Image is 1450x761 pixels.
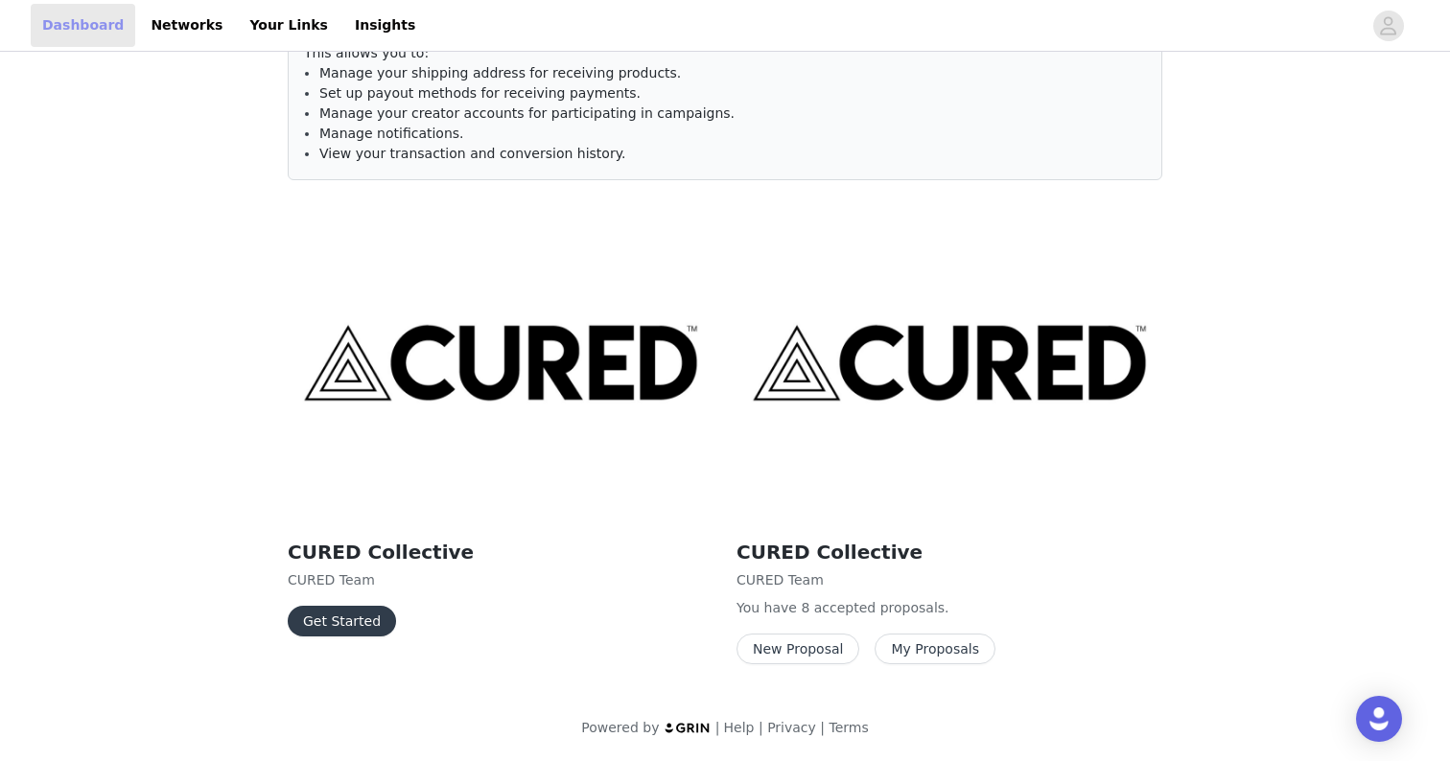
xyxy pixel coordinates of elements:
[1356,696,1402,742] div: Open Intercom Messenger
[139,4,234,47] a: Networks
[715,720,720,735] span: |
[288,538,713,566] h2: CURED Collective
[820,720,825,735] span: |
[581,720,659,735] span: Powered by
[759,720,763,735] span: |
[1379,11,1397,41] div: avatar
[737,598,1162,618] p: You have 8 accepted proposal .
[829,720,868,735] a: Terms
[724,720,755,735] a: Help
[767,720,816,735] a: Privacy
[319,105,735,121] span: Manage your creator accounts for participating in campaigns.
[238,4,339,47] a: Your Links
[343,4,427,47] a: Insights
[319,85,641,101] span: Set up payout methods for receiving payments.
[288,570,713,590] p: CURED Team
[938,600,945,615] span: s
[737,203,1162,522] img: CURED Nutrition - WooCommerce
[737,570,1162,590] p: CURED Team
[31,4,135,47] a: Dashboard
[304,43,1146,63] p: This allows you to:
[875,634,995,664] button: My Proposals
[288,606,396,636] button: Get Started
[319,65,681,81] span: Manage your shipping address for receiving products.
[737,634,859,664] button: New Proposal
[319,126,464,141] span: Manage notifications.
[288,203,713,522] img: CURED Nutrition - Shopify
[737,538,1162,566] h2: CURED Collective
[319,146,625,161] span: View your transaction and conversion history.
[664,722,712,734] img: logo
